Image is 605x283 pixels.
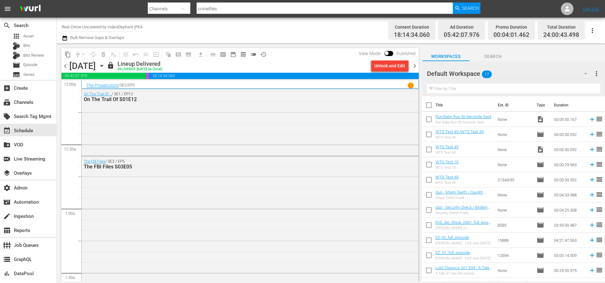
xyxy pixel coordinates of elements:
td: 8285 [495,218,534,233]
span: Bulk Remove Gaps & Overlaps [69,35,124,40]
span: Select an event to delete [98,49,108,59]
div: DELIVERED: [DATE] 3a (local) [118,67,163,71]
div: Content Duration [394,23,430,31]
span: Update Metadata from Key Asset [151,49,161,59]
td: None [495,187,534,202]
span: Revert to Primary Episode [131,49,141,59]
p: SE2 / [120,83,128,88]
span: Asset [23,33,34,39]
td: 00:00:30.592 [551,142,586,157]
div: [PERSON_NAME] - LIVE vom [DATE] [435,256,490,260]
span: history_outlined [260,51,267,58]
span: View Mode: [356,51,384,56]
div: WTS Test 49 [435,150,458,155]
td: None [495,127,534,142]
a: WTS Test 49 [435,144,458,149]
button: Unlock and Edit [371,60,408,71]
div: Ad Duration [444,23,480,31]
button: more_vert [593,66,600,81]
div: [PERSON_NAME] - LIVE vom [DATE] [435,241,490,245]
a: EvS_die_Show_0501_full_episode [435,220,491,229]
span: Schedule [3,127,11,134]
span: Create Search Block [173,49,183,59]
td: 04:21:47.063 [551,233,586,248]
span: reorder [596,115,603,123]
svg: Add to Schedule [589,207,596,213]
span: Clear Lineup [108,49,118,59]
span: 05:42:07.976 [444,31,480,39]
div: On The Trail Of S01E12 [84,96,382,102]
td: 21343r35 [495,172,534,187]
span: chevron_right [411,62,419,70]
span: Remove Gaps & Overlaps [73,49,88,59]
td: 00:04:25.308 [551,202,586,218]
span: Episode [537,252,544,259]
span: Search [470,53,517,60]
span: content_copy [65,51,71,58]
span: Overlays [3,169,11,177]
div: Bits Review [13,52,20,59]
div: Bits [13,42,20,50]
td: None [495,112,534,127]
span: preview_outlined [240,51,246,58]
th: Ext. ID [494,96,533,114]
span: lock [107,62,114,69]
div: Promo Duration [493,23,529,31]
span: calendar_view_week_outlined [220,51,226,58]
span: Episode [13,61,20,69]
span: Download as CSV [193,48,206,60]
td: 03:39:30.487 [551,218,586,233]
svg: Add to Schedule [589,237,596,244]
div: Run Baby Run 30 Seconds Spot [435,120,491,124]
td: 15888 [495,233,534,248]
span: Toggle to switch from Published to Draft view. [384,51,389,55]
div: [PERSON_NAME] vs. [PERSON_NAME] - Die Liveshow [435,226,493,230]
span: Channels [3,99,11,106]
span: Live Streaming [3,155,11,163]
span: Create Series Block [183,49,193,59]
span: 18:14:34.060 [149,73,419,79]
span: Refresh All Search Blocks [161,48,173,60]
a: Lost Classics S01 E04 - A Tale of Two DeLoreans [435,265,492,275]
svg: Add to Schedule [589,176,596,183]
svg: Add to Schedule [589,252,596,259]
span: 18:14:34.060 [394,31,430,39]
td: 00:00:30.592 [551,127,586,142]
span: Episode [537,206,544,214]
div: Security Check Prank [435,211,493,215]
p: 1 [410,83,412,88]
span: View Backup [238,49,248,59]
span: menu [4,5,11,13]
td: None [495,202,534,218]
span: Bits Review [23,52,44,59]
div: Sharp Teeth Prank [435,196,493,200]
span: reorder [596,191,603,198]
td: 00:00:30.592 [551,172,586,187]
span: GraphQL [3,256,11,263]
th: Type [533,96,550,114]
a: The Prosecutors [86,83,118,88]
button: Search [453,3,481,14]
span: Video [537,146,544,153]
div: WTS Test 49 [435,181,458,185]
span: Asset [13,32,20,40]
a: WTS Test 49 [435,175,458,179]
span: Episode [537,267,544,274]
span: Admin [3,184,11,192]
a: Run Baby Run 30 Seconds Spot [435,114,491,119]
div: Unlock and Edit [374,60,405,71]
span: Episode [537,176,544,184]
div: Total Duration [543,23,579,31]
a: WTS Test 49 (WTS Test 49 (00:00:00)) [435,129,486,139]
th: Title [435,96,494,114]
span: Episode [537,236,544,244]
svg: Add to Schedule [589,146,596,153]
span: date_range_outlined [230,51,236,58]
span: Episode [537,161,544,168]
p: The Prosecutors S02E09 [86,88,414,94]
td: None [495,142,534,157]
span: reorder [596,206,603,213]
svg: Add to Schedule [589,116,596,123]
span: reorder [596,176,603,183]
td: 00:29:55.975 [551,263,586,278]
